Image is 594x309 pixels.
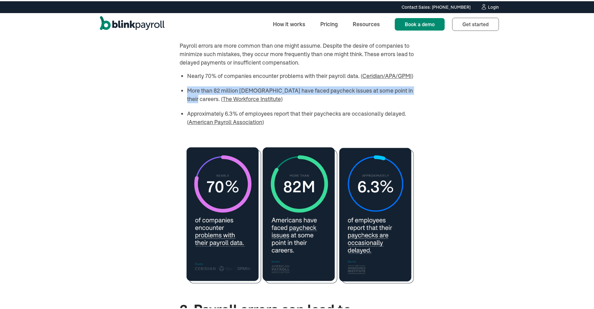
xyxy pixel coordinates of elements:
a: Get started [452,17,499,30]
a: Book a demo [395,17,445,29]
p: Payroll errors are more common than one might assume. Despite the desire of companies to minimize... [180,40,419,65]
a: Login [481,2,499,9]
a: American Payroll Association [189,117,262,124]
a: Resources [348,16,385,30]
div: Login [488,4,499,8]
img: statistics about payroll mistakes 2024 [180,135,419,291]
a: How it works [268,16,310,30]
span: Book a demo [405,20,435,26]
span: Get started [462,20,489,26]
a: home [100,15,165,31]
a: The Workforce Institute [223,94,281,101]
li: More than 82 million [DEMOGRAPHIC_DATA] have faced paycheck issues at some point in their careers... [187,85,419,102]
a: Ceridian/APA/GPMI [362,71,412,78]
li: Nearly 70% of companies encounter problems with their payroll data. ( ) [187,70,419,79]
div: Contact Sales: [PHONE_NUMBER] [402,3,471,9]
li: Approximately 6.3% of employees report that their paychecks are occasionally delayed. ( ) [187,108,419,125]
a: Pricing [315,16,343,30]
